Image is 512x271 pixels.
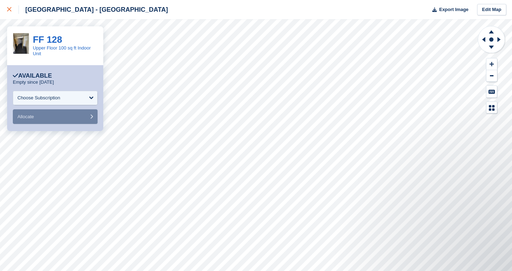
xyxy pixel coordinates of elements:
[486,102,497,114] button: Map Legend
[486,86,497,98] button: Keyboard Shortcuts
[13,79,54,85] p: Empty since [DATE]
[33,34,62,45] a: FF 128
[486,70,497,82] button: Zoom Out
[13,33,29,54] img: IMG_7280.jpeg
[428,4,469,16] button: Export Image
[477,4,506,16] a: Edit Map
[33,45,91,56] a: Upper Floor 100 sq ft Indoor Unit
[486,58,497,70] button: Zoom In
[13,109,98,124] button: Allocate
[439,6,468,13] span: Export Image
[19,5,168,14] div: [GEOGRAPHIC_DATA] - [GEOGRAPHIC_DATA]
[17,94,60,101] div: Choose Subscription
[17,114,34,119] span: Allocate
[13,72,52,79] div: Available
